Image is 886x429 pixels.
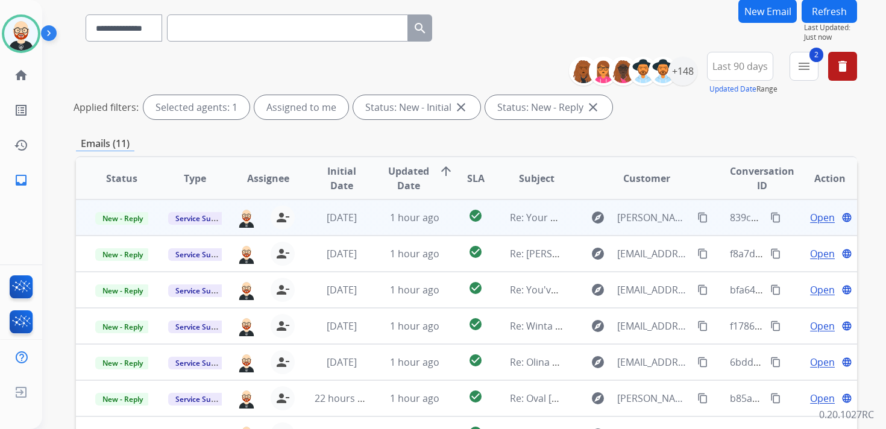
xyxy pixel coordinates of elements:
[668,57,697,86] div: +148
[709,84,756,94] button: Updated Date
[237,352,256,372] img: agent-avatar
[275,355,290,369] mat-icon: person_remove
[275,210,290,225] mat-icon: person_remove
[841,357,852,368] mat-icon: language
[184,171,206,186] span: Type
[95,212,150,225] span: New - Reply
[468,317,483,331] mat-icon: check_circle
[809,48,823,62] span: 2
[168,321,237,333] span: Service Support
[168,357,237,369] span: Service Support
[327,319,357,333] span: [DATE]
[237,388,256,409] img: agent-avatar
[95,248,150,261] span: New - Reply
[468,281,483,295] mat-icon: check_circle
[353,95,480,119] div: Status: New - Initial
[591,391,605,406] mat-icon: explore
[841,248,852,259] mat-icon: language
[315,392,374,405] span: 22 hours ago
[106,171,137,186] span: Status
[697,357,708,368] mat-icon: content_copy
[390,392,439,405] span: 1 hour ago
[467,171,485,186] span: SLA
[237,316,256,336] img: agent-avatar
[390,355,439,369] span: 1 hour ago
[709,84,778,94] span: Range
[770,212,781,223] mat-icon: content_copy
[315,164,368,193] span: Initial Date
[804,23,857,33] span: Last Updated:
[835,59,850,74] mat-icon: delete
[510,355,697,369] span: Re: Olina has been delivered for servicing
[841,393,852,404] mat-icon: language
[327,211,357,224] span: [DATE]
[388,164,429,193] span: Updated Date
[468,245,483,259] mat-icon: check_circle
[237,207,256,228] img: agent-avatar
[74,100,139,114] p: Applied filters:
[390,283,439,296] span: 1 hour ago
[4,17,38,51] img: avatar
[254,95,348,119] div: Assigned to me
[510,319,726,333] span: Re: Winta has been shipped to you for servicing
[519,171,555,186] span: Subject
[770,248,781,259] mat-icon: content_copy
[697,212,708,223] mat-icon: content_copy
[697,321,708,331] mat-icon: content_copy
[168,212,237,225] span: Service Support
[790,52,818,81] button: 2
[591,355,605,369] mat-icon: explore
[390,211,439,224] span: 1 hour ago
[770,357,781,368] mat-icon: content_copy
[95,321,150,333] span: New - Reply
[468,353,483,368] mat-icon: check_circle
[247,171,289,186] span: Assignee
[275,319,290,333] mat-icon: person_remove
[275,246,290,261] mat-icon: person_remove
[770,321,781,331] mat-icon: content_copy
[697,284,708,295] mat-icon: content_copy
[143,95,250,119] div: Selected agents: 1
[804,33,857,42] span: Just now
[237,280,256,300] img: agent-avatar
[95,284,150,297] span: New - Reply
[591,246,605,261] mat-icon: explore
[14,68,28,83] mat-icon: home
[810,246,835,261] span: Open
[390,247,439,260] span: 1 hour ago
[390,319,439,333] span: 1 hour ago
[770,393,781,404] mat-icon: content_copy
[95,393,150,406] span: New - Reply
[617,319,691,333] span: [EMAIL_ADDRESS][DOMAIN_NAME]
[510,247,748,260] span: Re: [PERSON_NAME] has been delivered for servicing
[697,248,708,259] mat-icon: content_copy
[707,52,773,81] button: Last 90 days
[617,283,691,297] span: [EMAIL_ADDRESS][DOMAIN_NAME]
[712,64,768,69] span: Last 90 days
[275,283,290,297] mat-icon: person_remove
[623,171,670,186] span: Customer
[327,283,357,296] span: [DATE]
[95,357,150,369] span: New - Reply
[770,284,781,295] mat-icon: content_copy
[327,355,357,369] span: [DATE]
[797,59,811,74] mat-icon: menu
[784,157,857,199] th: Action
[810,391,835,406] span: Open
[617,246,691,261] span: [EMAIL_ADDRESS][DOMAIN_NAME]
[819,407,874,422] p: 0.20.1027RC
[14,103,28,117] mat-icon: list_alt
[730,164,794,193] span: Conversation ID
[617,391,691,406] span: [PERSON_NAME][EMAIL_ADDRESS][DOMAIN_NAME]
[810,283,835,297] span: Open
[14,138,28,152] mat-icon: history
[697,393,708,404] mat-icon: content_copy
[485,95,612,119] div: Status: New - Reply
[591,210,605,225] mat-icon: explore
[275,391,290,406] mat-icon: person_remove
[468,208,483,223] mat-icon: check_circle
[591,319,605,333] mat-icon: explore
[413,21,427,36] mat-icon: search
[168,248,237,261] span: Service Support
[841,321,852,331] mat-icon: language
